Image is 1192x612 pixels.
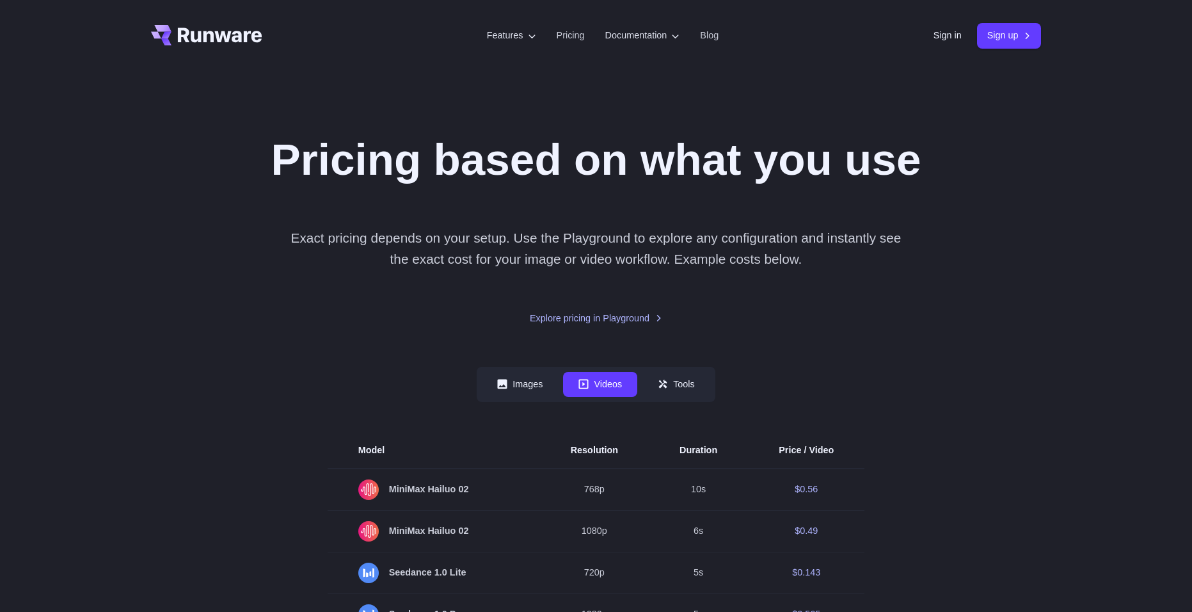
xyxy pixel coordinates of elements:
[487,28,536,43] label: Features
[151,25,262,45] a: Go to /
[649,433,748,469] th: Duration
[748,469,864,511] td: $0.56
[642,372,710,397] button: Tools
[358,521,509,542] span: MiniMax Hailuo 02
[649,510,748,552] td: 6s
[563,372,637,397] button: Videos
[358,563,509,583] span: Seedance 1.0 Lite
[934,28,962,43] a: Sign in
[540,469,649,511] td: 768p
[748,433,864,469] th: Price / Video
[284,227,907,270] p: Exact pricing depends on your setup. Use the Playground to explore any configuration and instantl...
[748,510,864,552] td: $0.49
[649,469,748,511] td: 10s
[977,23,1042,48] a: Sign up
[557,28,585,43] a: Pricing
[482,372,558,397] button: Images
[358,479,509,500] span: MiniMax Hailuo 02
[328,433,540,469] th: Model
[540,510,649,552] td: 1080p
[605,28,680,43] label: Documentation
[748,552,864,593] td: $0.143
[271,133,921,186] h1: Pricing based on what you use
[700,28,719,43] a: Blog
[540,433,649,469] th: Resolution
[530,311,662,326] a: Explore pricing in Playground
[649,552,748,593] td: 5s
[540,552,649,593] td: 720p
